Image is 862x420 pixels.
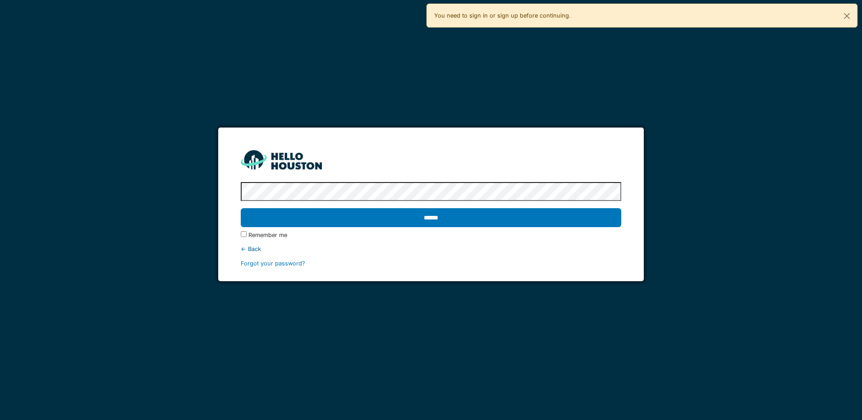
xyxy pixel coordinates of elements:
div: You need to sign in or sign up before continuing. [426,4,857,27]
label: Remember me [248,231,287,239]
div: ← Back [241,245,621,253]
img: HH_line-BYnF2_Hg.png [241,150,322,169]
a: Forgot your password? [241,260,305,267]
button: Close [837,4,857,28]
